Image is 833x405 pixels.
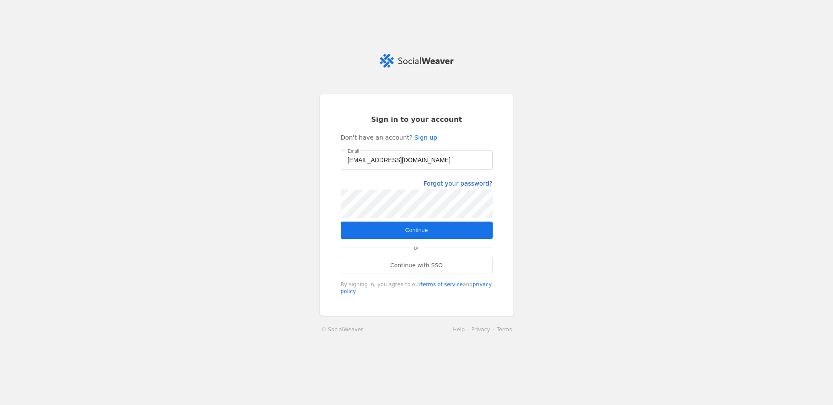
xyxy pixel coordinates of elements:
[490,325,497,334] li: ·
[453,327,464,333] a: Help
[497,327,512,333] a: Terms
[414,133,437,142] a: Sign up
[321,325,363,334] a: © SocialWeaver
[341,257,493,274] a: Continue with SSO
[465,325,471,334] li: ·
[341,281,493,295] div: By signing in, you agree to our and .
[409,239,423,257] span: or
[348,155,486,165] input: Email
[471,327,490,333] a: Privacy
[424,180,493,187] a: Forgot your password?
[348,147,359,155] mat-label: Email
[341,133,413,142] span: Don't have an account?
[371,115,462,124] span: Sign in to your account
[341,281,492,294] a: privacy policy
[341,222,493,239] button: Continue
[405,226,428,235] span: Continue
[421,281,463,287] a: terms of service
